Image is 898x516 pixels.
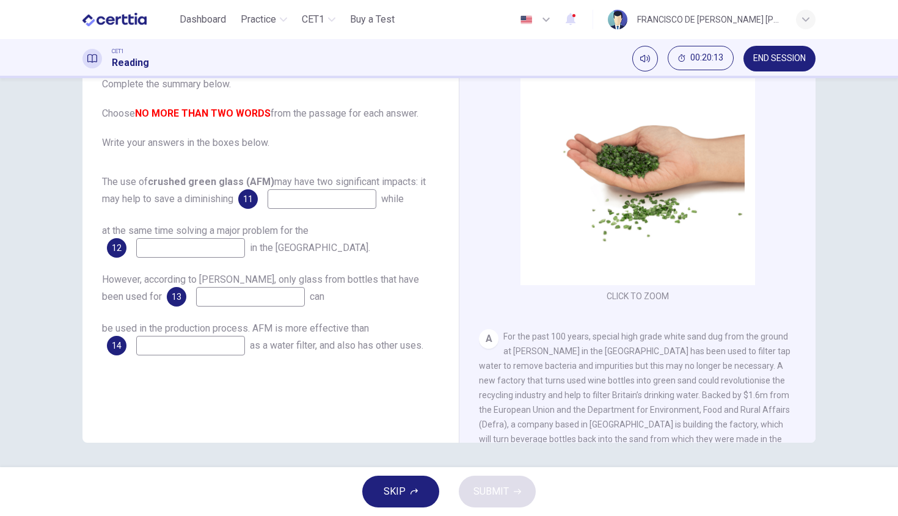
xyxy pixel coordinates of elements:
button: 00:20:13 [668,46,734,70]
div: FRANCISCO DE [PERSON_NAME] [PERSON_NAME] [637,12,781,27]
span: SKIP [384,483,406,500]
span: CET1 [302,12,324,27]
span: Complete the summary below. Choose from the passage for each answer. Write your answers in the bo... [102,77,439,150]
span: Buy a Test [350,12,395,27]
font: NO MORE THAN TWO WORDS [135,107,271,119]
span: 12 [112,244,122,252]
span: can [310,291,324,302]
span: Dashboard [180,12,226,27]
span: 13 [172,293,181,301]
b: crushed green glass (AFM) [148,176,274,187]
img: CERTTIA logo [82,7,147,32]
span: CET1 [112,47,124,56]
img: en [519,15,534,24]
span: However, according to [PERSON_NAME], only glass from bottles that have been used for [102,274,419,302]
img: Profile picture [608,10,627,29]
span: as a water filter, and also has other uses. [250,340,423,351]
span: The use of may have two significant impacts: it may help to save a diminishing [102,176,426,205]
button: END SESSION [743,46,816,71]
button: SKIP [362,476,439,507]
span: in the [GEOGRAPHIC_DATA]. [250,242,370,253]
span: at the same time solving a major problem for the [102,225,308,236]
span: 00:20:13 [690,53,723,63]
button: CET1 [297,9,340,31]
div: Hide [668,46,734,71]
button: Practice [236,9,292,31]
button: Dashboard [175,9,231,31]
span: while [381,193,404,205]
span: END SESSION [753,54,806,64]
h1: Reading [112,56,149,70]
div: A [479,329,498,349]
span: Practice [241,12,276,27]
a: CERTTIA logo [82,7,175,32]
span: be used in the production process. AFM is more effective than [102,322,369,334]
div: Mute [632,46,658,71]
span: For the past 100 years, special high grade white sand dug from the ground at [PERSON_NAME] in the... [479,332,790,488]
button: Buy a Test [345,9,400,31]
span: 14 [112,341,122,350]
span: 11 [243,195,253,203]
